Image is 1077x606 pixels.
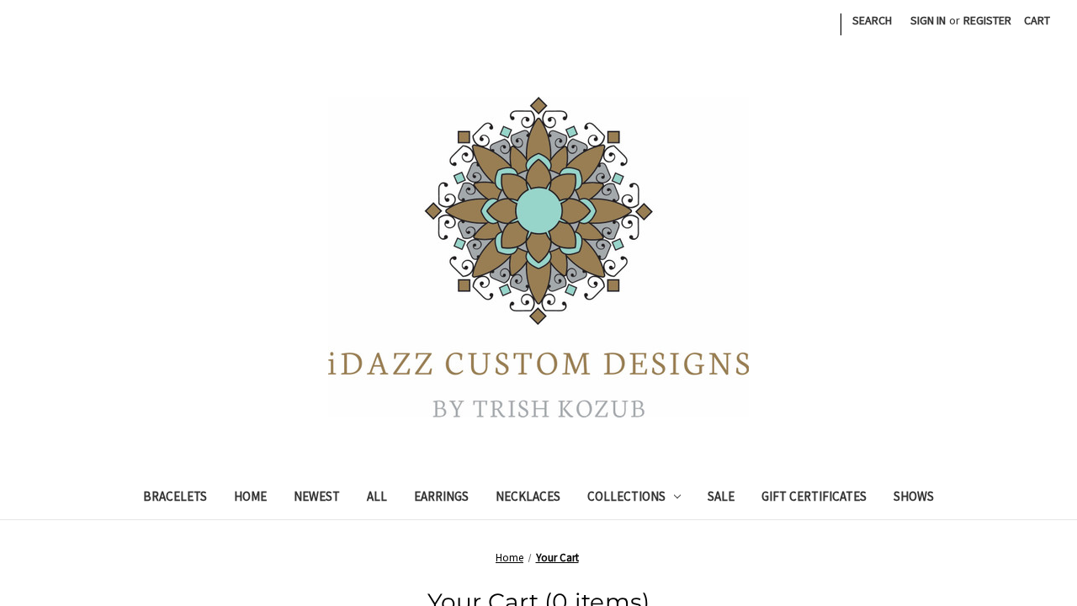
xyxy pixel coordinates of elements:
[1024,13,1050,28] span: Cart
[130,478,220,519] a: Bracelets
[220,478,280,519] a: Home
[574,478,695,519] a: Collections
[496,550,523,565] a: Home
[328,97,749,417] img: iDazz Custom Designs
[748,478,880,519] a: Gift Certificates
[947,12,962,29] span: or
[401,478,482,519] a: Earrings
[353,478,401,519] a: All
[694,478,748,519] a: Sale
[837,7,843,39] li: |
[280,478,353,519] a: Newest
[482,478,574,519] a: Necklaces
[880,478,947,519] a: Shows
[536,550,579,565] a: Your Cart
[71,550,1006,566] nav: Breadcrumb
